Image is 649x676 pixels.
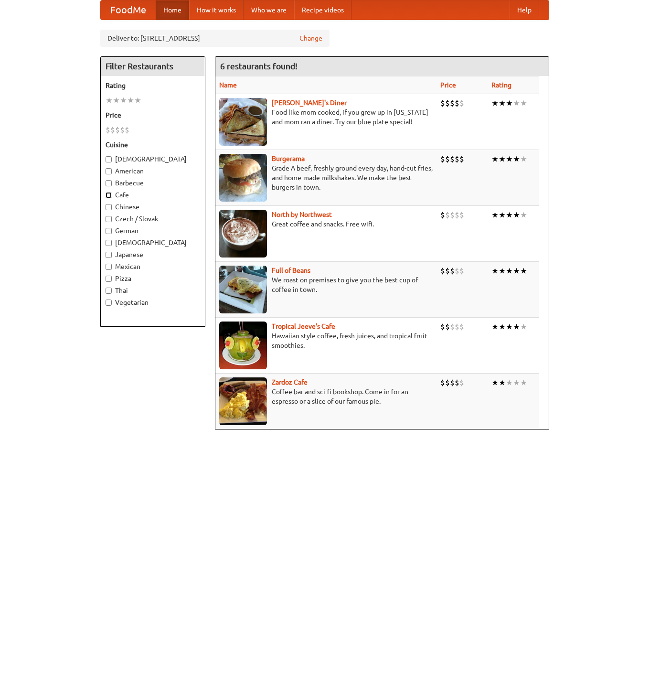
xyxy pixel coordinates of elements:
[106,298,200,307] label: Vegetarian
[455,266,459,276] li: $
[100,30,330,47] div: Deliver to: [STREET_ADDRESS]
[459,210,464,220] li: $
[455,154,459,164] li: $
[101,57,205,76] h4: Filter Restaurants
[510,0,539,20] a: Help
[491,210,499,220] li: ★
[513,210,520,220] li: ★
[440,210,445,220] li: $
[106,202,200,212] label: Chinese
[106,264,112,270] input: Mexican
[440,377,445,388] li: $
[506,210,513,220] li: ★
[219,219,433,229] p: Great coffee and snacks. Free wifi.
[450,377,455,388] li: $
[219,81,237,89] a: Name
[499,98,506,108] li: ★
[440,266,445,276] li: $
[513,377,520,388] li: ★
[440,98,445,108] li: $
[106,240,112,246] input: [DEMOGRAPHIC_DATA]
[272,378,308,386] b: Zardoz Cafe
[127,95,134,106] li: ★
[499,266,506,276] li: ★
[513,266,520,276] li: ★
[219,275,433,294] p: We roast on premises to give you the best cup of coffee in town.
[106,238,200,247] label: [DEMOGRAPHIC_DATA]
[440,322,445,332] li: $
[106,110,200,120] h5: Price
[106,154,200,164] label: [DEMOGRAPHIC_DATA]
[520,210,527,220] li: ★
[272,211,332,218] a: North by Northwest
[506,98,513,108] li: ★
[156,0,189,20] a: Home
[450,322,455,332] li: $
[106,166,200,176] label: American
[491,154,499,164] li: ★
[459,98,464,108] li: $
[299,33,322,43] a: Change
[520,154,527,164] li: ★
[115,125,120,135] li: $
[101,0,156,20] a: FoodMe
[125,125,129,135] li: $
[491,322,499,332] li: ★
[219,98,267,146] img: sallys.jpg
[189,0,244,20] a: How it works
[106,250,200,259] label: Japanese
[491,98,499,108] li: ★
[294,0,351,20] a: Recipe videos
[219,154,267,202] img: burgerama.jpg
[499,154,506,164] li: ★
[440,81,456,89] a: Price
[219,163,433,192] p: Grade A beef, freshly ground every day, hand-cut fries, and home-made milkshakes. We make the bes...
[272,99,347,107] b: [PERSON_NAME]'s Diner
[106,95,113,106] li: ★
[106,140,200,150] h5: Cuisine
[106,300,112,306] input: Vegetarian
[272,155,305,162] a: Burgerama
[445,154,450,164] li: $
[106,274,200,283] label: Pizza
[219,331,433,350] p: Hawaiian style coffee, fresh juices, and tropical fruit smoothies.
[272,322,335,330] a: Tropical Jeeve's Cafe
[272,267,310,274] b: Full of Beans
[459,266,464,276] li: $
[520,377,527,388] li: ★
[106,168,112,174] input: American
[450,266,455,276] li: $
[106,125,110,135] li: $
[219,377,267,425] img: zardoz.jpg
[106,81,200,90] h5: Rating
[450,210,455,220] li: $
[106,180,112,186] input: Barbecue
[445,210,450,220] li: $
[445,98,450,108] li: $
[459,154,464,164] li: $
[450,154,455,164] li: $
[445,322,450,332] li: $
[499,322,506,332] li: ★
[506,322,513,332] li: ★
[106,228,112,234] input: German
[106,286,200,295] label: Thai
[506,266,513,276] li: ★
[106,156,112,162] input: [DEMOGRAPHIC_DATA]
[219,266,267,313] img: beans.jpg
[244,0,294,20] a: Who we are
[120,95,127,106] li: ★
[106,214,200,224] label: Czech / Slovak
[106,252,112,258] input: Japanese
[106,204,112,210] input: Chinese
[513,98,520,108] li: ★
[491,81,511,89] a: Rating
[513,322,520,332] li: ★
[120,125,125,135] li: $
[459,322,464,332] li: $
[219,322,267,369] img: jeeves.jpg
[506,154,513,164] li: ★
